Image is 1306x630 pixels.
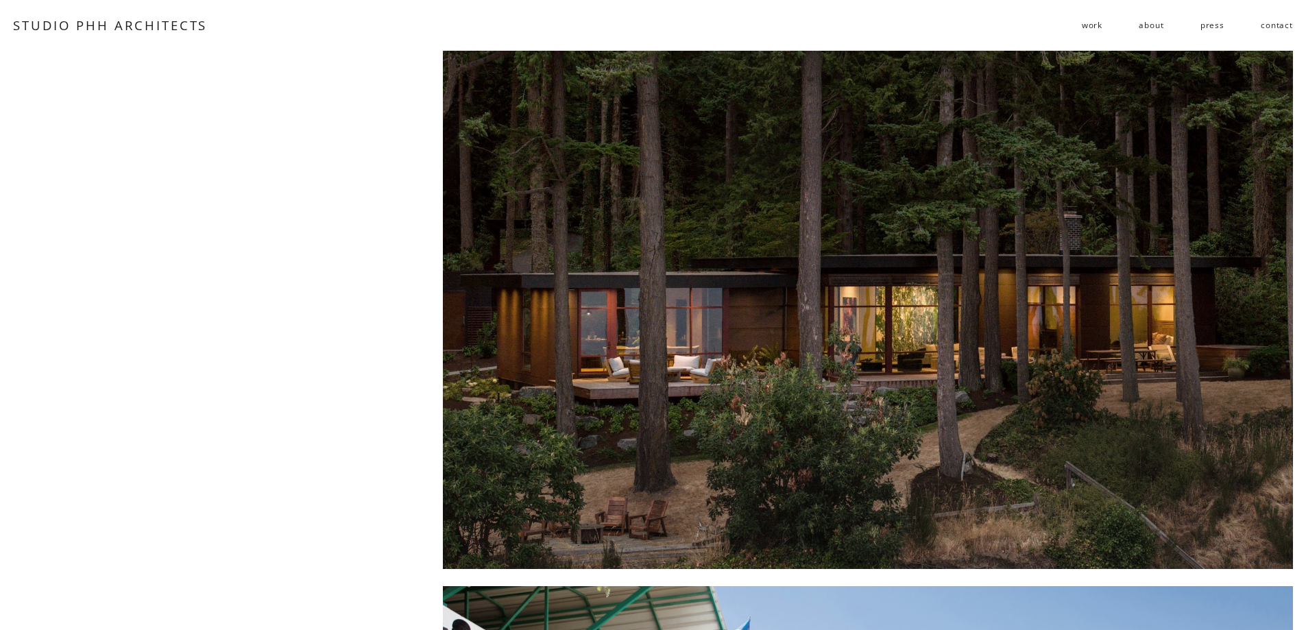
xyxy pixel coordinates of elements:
[13,16,207,34] a: STUDIO PHH ARCHITECTS
[1139,14,1163,36] a: about
[1261,14,1293,36] a: contact
[1082,14,1102,36] a: folder dropdown
[1082,15,1102,35] span: work
[1200,14,1224,36] a: press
